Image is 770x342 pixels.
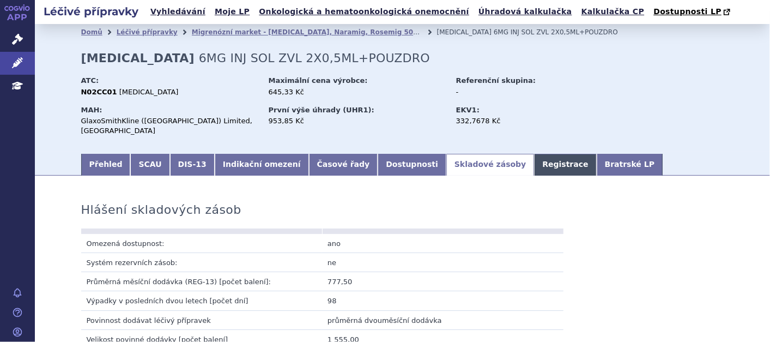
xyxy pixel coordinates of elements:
[81,234,323,253] td: Omezená dostupnost:
[81,28,102,36] a: Domů
[192,28,425,36] a: Migrenózní market - [MEDICAL_DATA], Naramig, Rosemig 50mg
[597,154,663,176] a: Bratrské LP
[269,87,446,97] div: 645,33 Kč
[322,253,563,272] td: ne
[119,88,179,96] span: [MEDICAL_DATA]
[322,234,563,253] td: ano
[309,154,378,176] a: Časové řady
[81,203,241,217] h3: Hlášení skladových zásob
[494,28,618,36] span: 6MG INJ SOL ZVL 2X0,5ML+POUZDRO
[130,154,169,176] a: SCAU
[81,310,323,329] td: Povinnost dodávat léčivý přípravek
[653,7,722,16] span: Dostupnosti LP
[456,116,579,126] div: 332,7678 Kč
[456,106,480,114] strong: EKV1:
[215,154,309,176] a: Indikační omezení
[322,291,563,310] td: 98
[269,106,374,114] strong: První výše úhrady (UHR1):
[170,154,215,176] a: DIS-13
[456,87,579,97] div: -
[378,154,446,176] a: Dostupnosti
[578,4,648,19] a: Kalkulačka CP
[256,4,472,19] a: Onkologická a hematoonkologická onemocnění
[650,4,736,20] a: Dostupnosti LP
[534,154,596,176] a: Registrace
[437,28,492,36] span: [MEDICAL_DATA]
[199,51,430,65] span: 6MG INJ SOL ZVL 2X0,5ML+POUZDRO
[81,253,323,272] td: Systém rezervních zásob:
[35,4,147,19] h2: Léčivé přípravky
[475,4,575,19] a: Úhradová kalkulačka
[446,154,534,176] a: Skladové zásoby
[147,4,209,19] a: Vyhledávání
[269,116,446,126] div: 953,85 Kč
[81,116,258,136] div: GlaxoSmithKline ([GEOGRAPHIC_DATA]) Limited, [GEOGRAPHIC_DATA]
[81,272,323,291] td: Průměrná měsíční dodávka (REG-13) [počet balení]:
[81,76,99,85] strong: ATC:
[456,76,536,85] strong: Referenční skupina:
[322,272,563,291] td: 777,50
[211,4,253,19] a: Moje LP
[322,310,563,329] td: průměrná dvouměsíční dodávka
[81,51,195,65] strong: [MEDICAL_DATA]
[269,76,368,85] strong: Maximální cena výrobce:
[81,291,323,310] td: Výpadky v posledních dvou letech [počet dní]
[81,88,117,96] strong: N02CC01
[81,154,131,176] a: Přehled
[81,106,102,114] strong: MAH:
[117,28,178,36] a: Léčivé přípravky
